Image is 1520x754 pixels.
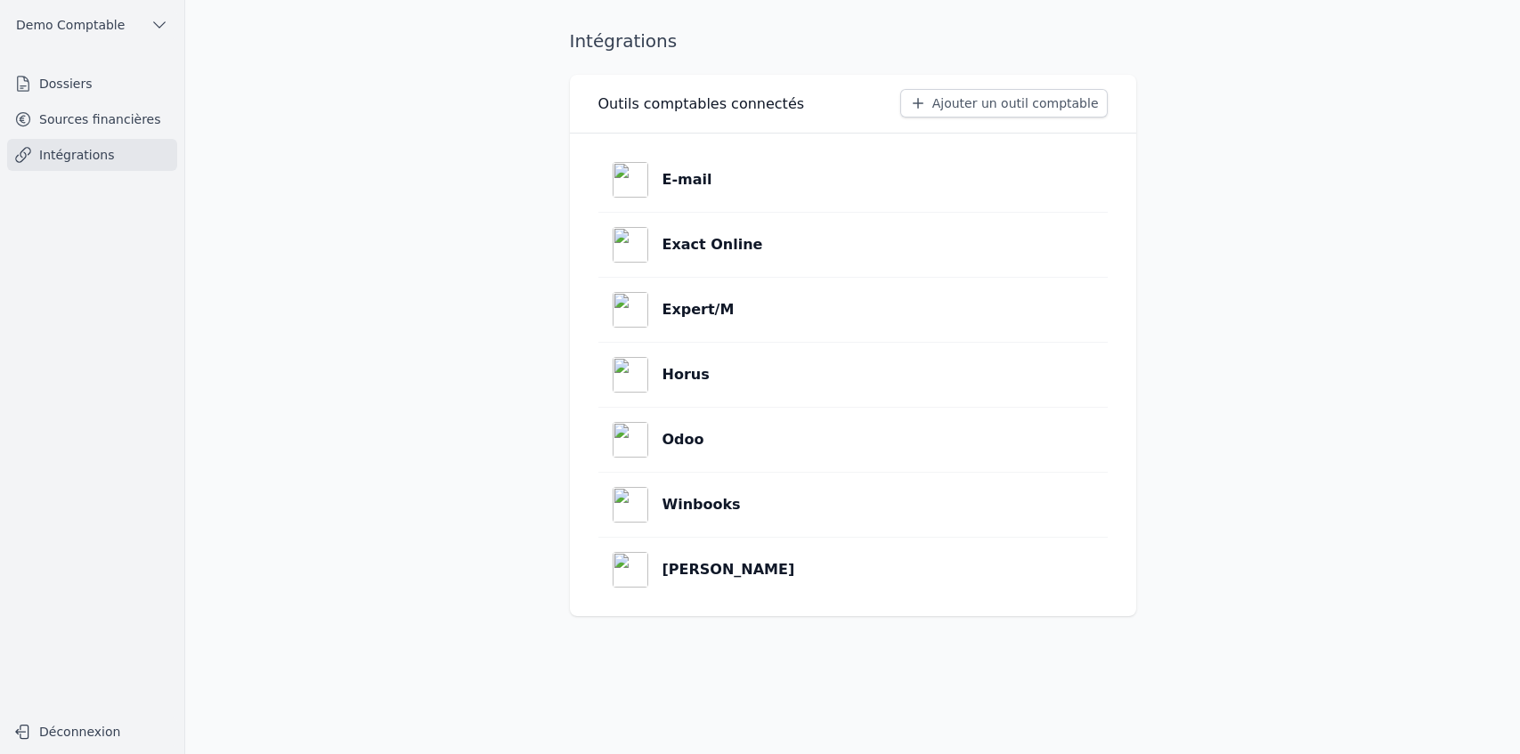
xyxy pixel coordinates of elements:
[598,538,1108,602] a: [PERSON_NAME]
[7,139,177,171] a: Intégrations
[598,213,1108,277] a: Exact Online
[598,343,1108,407] a: Horus
[662,559,795,580] p: [PERSON_NAME]
[16,16,125,34] span: Demo Comptable
[598,408,1108,472] a: Odoo
[662,429,704,450] p: Odoo
[662,364,710,385] p: Horus
[598,148,1108,212] a: E-mail
[662,234,763,255] p: Exact Online
[598,473,1108,537] a: Winbooks
[900,89,1108,118] button: Ajouter un outil comptable
[598,93,805,115] h3: Outils comptables connectés
[662,299,735,320] p: Expert/M
[7,718,177,746] button: Déconnexion
[662,494,741,515] p: Winbooks
[662,169,712,191] p: E-mail
[7,103,177,135] a: Sources financières
[598,278,1108,342] a: Expert/M
[570,28,678,53] h1: Intégrations
[7,11,177,39] button: Demo Comptable
[7,68,177,100] a: Dossiers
